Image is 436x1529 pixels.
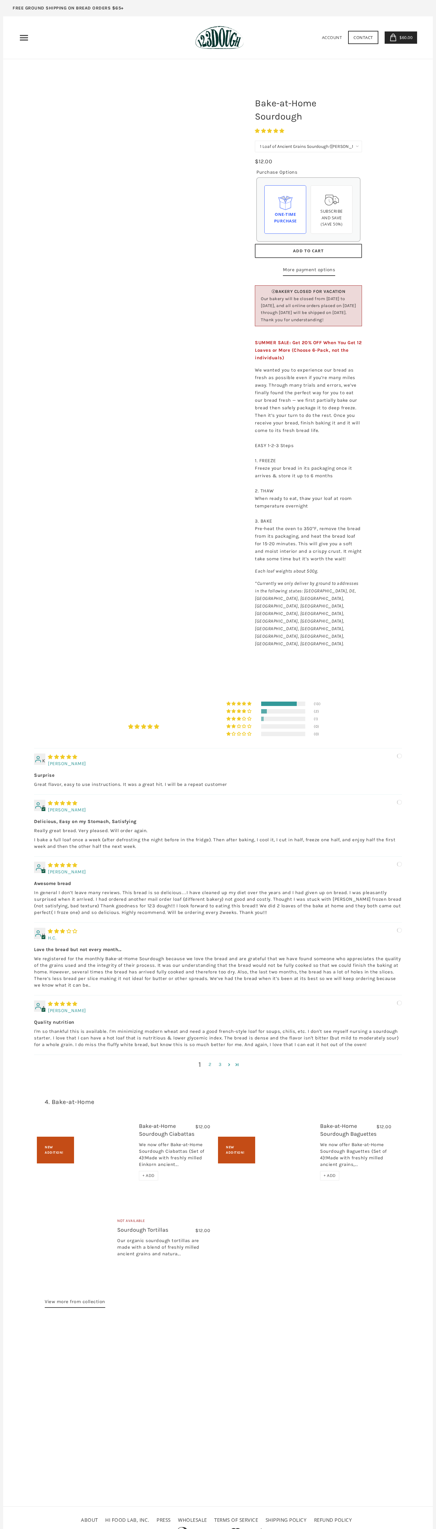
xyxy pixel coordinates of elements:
div: $12.00 [255,157,272,166]
span: 5 star review [48,1001,77,1007]
em: Each loaf weights about 500g. [255,568,318,574]
b: Surprise [34,772,402,779]
b: Quality nutrition [34,1019,402,1026]
span: 5 star review [48,800,77,806]
a: Terms of service [214,1517,258,1523]
div: (13) [314,702,321,706]
a: Shipping Policy [266,1517,307,1523]
a: $60.00 [385,31,417,44]
p: In general I don’t leave many reviews. This bread is so delicious…I have cleaned up my diet over ... [34,889,402,916]
span: [PERSON_NAME] [48,761,86,766]
p: I bake a full loaf once a week (after defrosting the night before in the fridge). Then after baki... [34,837,402,850]
span: Add to Cart [293,248,324,254]
a: Page 2 [225,1061,233,1068]
div: Average rating is 4.75 stars [89,723,199,730]
legend: Purchase Options [256,168,297,176]
a: HI FOOD LAB, INC. [105,1517,149,1523]
span: [PERSON_NAME] [48,1008,86,1013]
a: Press [157,1517,171,1523]
p: We wanted you to experience our bread as fresh as possible even if you’re many miles away. Throug... [255,366,362,563]
div: Our bakery will be closed from [DATE] to [DATE], and all online orders placed on [DATE] through [... [261,295,356,324]
nav: Primary [19,33,29,43]
a: About [81,1517,98,1523]
span: H.C. [48,935,56,941]
span: 5 star review [48,754,77,760]
div: H [34,928,45,939]
a: Page 4 [233,1061,241,1068]
button: Add to Cart [255,244,362,258]
p: Really great bread. Very pleased. Will order again. [34,827,402,834]
div: K [34,753,45,765]
span: 3 star review [48,928,77,934]
b: Awesome bread [34,880,402,887]
a: 4. Bake-at-Home [45,1098,95,1106]
p: FREE GROUND SHIPPING ON BREAD ORDERS $65+ [13,5,124,12]
a: FREE GROUND SHIPPING ON BREAD ORDERS $65+ [3,3,133,16]
a: Bake-at-Home Sourdough Ciabattas [82,1135,131,1167]
a: Bake-at-Home Sourdough Baguettes [263,1127,313,1176]
div: Not Available [117,1218,210,1226]
span: + ADD [324,1173,336,1178]
a: More payment options [283,266,335,276]
a: Sourdough Tortillas [45,1196,109,1282]
div: We now offer Bake-at-Home Sourdough Baguettes (Set of 4)!Made with freshly milled ancient grains,... [320,1141,391,1171]
div: We now offer Bake-at-Home Sourdough Ciabattas (Set of 4)!Made with freshly milled Einkorn ancient... [139,1141,210,1171]
div: (2) [314,709,321,714]
span: [PERSON_NAME] [48,807,86,813]
div: 6% (1) reviews with 3 star rating [227,717,253,721]
div: J [34,862,45,873]
div: Our organic sourdough tortillas are made with a blend of freshly milled ancient grains and natura... [117,1237,210,1260]
b: BAKERY CLOSED FOR VACATION [275,289,345,294]
p: Great flavor, easy to use instructions. It was a great hit. I will be a repeat customer [34,781,402,788]
strong: SUMMER SALE: Get 20% OFF When You Get 12 Loaves or More (Choose 6-Pack, not the individuals) [255,340,362,361]
a: Refund policy [314,1517,352,1523]
div: S [34,800,45,811]
a: Bake-at-Home Sourdough Baguettes [320,1123,376,1137]
span: (Save 50%) [321,221,342,227]
span: 4.75 stars [255,128,286,134]
b: Love the bread but not every month... [34,946,402,953]
div: 13% (2) reviews with 4 star rating [227,709,253,714]
a: Page 2 [205,1061,215,1068]
div: 81% (13) reviews with 5 star rating [227,702,253,706]
b: Delicious, Easy on my Stomach, Satisfying [34,818,402,825]
a: Sourdough Tortillas [117,1226,168,1233]
a: View more from collection [45,1298,105,1308]
span: $12.00 [195,1124,210,1129]
h1: Bake-at-Home Sourdough [250,93,367,126]
span: $12.00 [195,1228,210,1233]
span: Subscribe and save [320,208,343,221]
div: (1) [314,717,321,721]
span: 5 star review [48,862,77,868]
p: I'm so thankful this is available. I'm minimizing modern wheat and need a good french-style loaf ... [34,1028,402,1048]
em: *Currently we only deliver by ground to addresses in the following states: [GEOGRAPHIC_DATA], DE,... [255,580,359,647]
a: Account [322,35,342,40]
span: $60.00 [398,35,412,40]
div: + ADD [320,1171,339,1180]
img: 123Dough Bakery [195,26,244,49]
span: [PERSON_NAME] [48,869,86,875]
img: info.png [272,289,275,293]
p: We registered for the monthly Bake-at-Home Sourdough because we love the bread and are grateful t... [34,955,402,989]
div: New Addition! [37,1137,74,1163]
span: + ADD [142,1173,155,1178]
a: Bake-at-Home Sourdough Ciabattas [139,1123,194,1137]
ul: Secondary [79,1515,357,1526]
a: Bake-at-Home Sourdough [17,91,230,219]
div: + ADD [139,1171,158,1180]
div: One-time Purchase [270,211,301,224]
div: New Addition! [218,1137,255,1163]
div: A [34,1000,45,1012]
a: Contact [348,31,378,44]
span: $12.00 [376,1124,391,1129]
a: Wholesale [178,1517,207,1523]
a: Page 3 [215,1061,225,1068]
